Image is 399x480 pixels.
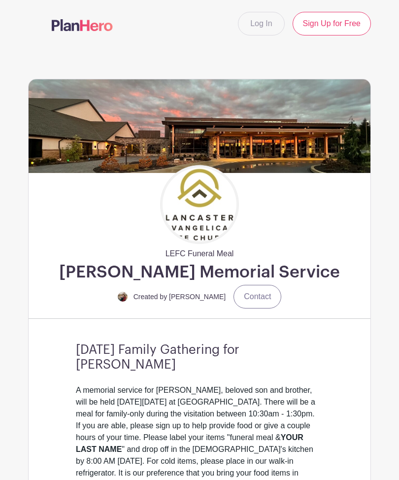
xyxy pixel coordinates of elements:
[293,12,371,35] a: Sign Up for Free
[52,19,113,31] img: logo-507f7623f17ff9eddc593b1ce0a138ce2505c220e1c5a4e2b4648c50719b7d32.svg
[29,79,370,173] img: LEFC%20entrance.jpg
[233,285,281,309] a: Contact
[133,293,226,301] small: Created by [PERSON_NAME]
[238,12,284,35] a: Log In
[118,292,128,302] img: 1FBAD658-73F6-4E4B-B59F-CB0C05CD4BD1.jpeg
[166,244,234,260] span: LEFC Funeral Meal
[59,262,340,283] h1: [PERSON_NAME] Memorial Service
[76,343,323,373] h3: [DATE] Family Gathering for [PERSON_NAME]
[163,168,236,241] img: LEFC-Stacked-3-Co%201400%20Podcast.jpg
[76,433,303,453] strong: YOUR LAST NAME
